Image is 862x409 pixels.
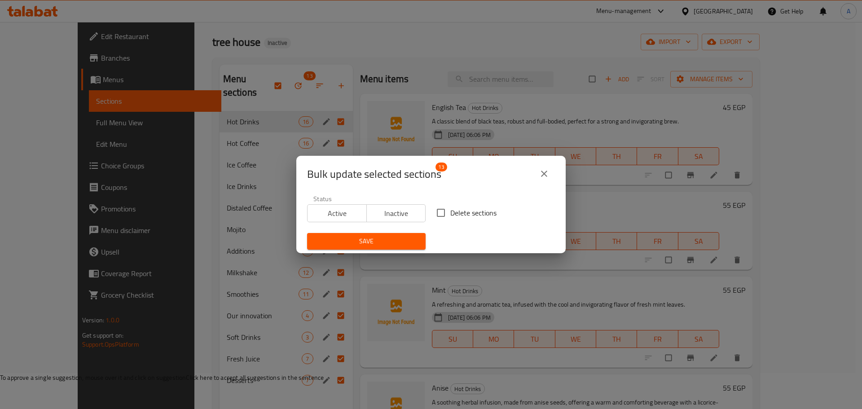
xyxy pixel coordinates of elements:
span: 13 [435,163,447,172]
span: Active [311,207,363,220]
button: close [533,163,555,185]
button: Save [307,233,426,250]
button: Active [307,204,367,222]
span: Inactive [370,207,422,220]
span: Selected section count [307,167,441,181]
span: Delete sections [450,207,497,218]
button: Inactive [366,204,426,222]
span: Save [314,236,418,247]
